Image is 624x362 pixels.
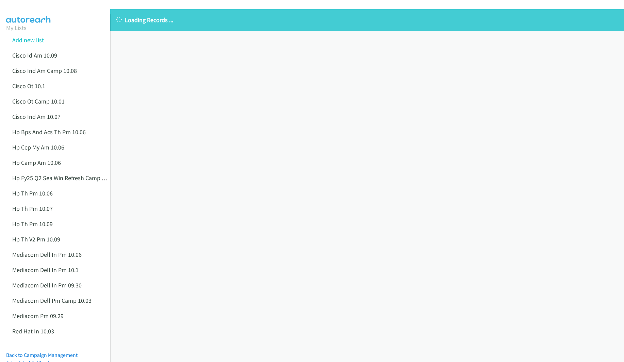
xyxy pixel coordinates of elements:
[6,24,27,32] a: My Lists
[6,352,78,358] a: Back to Campaign Management
[12,159,61,167] a: Hp Camp Am 10.06
[116,15,618,25] p: Loading Records ...
[12,174,133,182] a: Hp Fy25 Q2 Sea Win Refresh Camp Sg Am 10.06
[12,143,64,151] a: Hp Cep My Am 10.06
[12,220,53,228] a: Hp Th Pm 10.09
[12,251,82,258] a: Mediacom Dell In Pm 10.06
[12,97,65,105] a: Cisco Ot Camp 10.01
[12,235,60,243] a: Hp Th V2 Pm 10.09
[12,297,92,304] a: Mediacom Dell Pm Camp 10.03
[12,281,82,289] a: Mediacom Dell In Pm 09.30
[12,51,57,59] a: Cisco Id Am 10.09
[12,128,86,136] a: Hp Bps And Acs Th Pm 10.06
[12,113,61,121] a: Cisco Ind Am 10.07
[12,266,79,274] a: Mediacom Dell In Pm 10.1
[12,312,64,320] a: Mediacom Pm 09.29
[12,327,54,335] a: Red Hat In 10.03
[12,67,77,75] a: Cisco Ind Am Camp 10.08
[12,205,53,213] a: Hp Th Pm 10.07
[12,82,45,90] a: Cisco Ot 10.1
[12,36,44,44] a: Add new list
[12,189,53,197] a: Hp Th Pm 10.06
